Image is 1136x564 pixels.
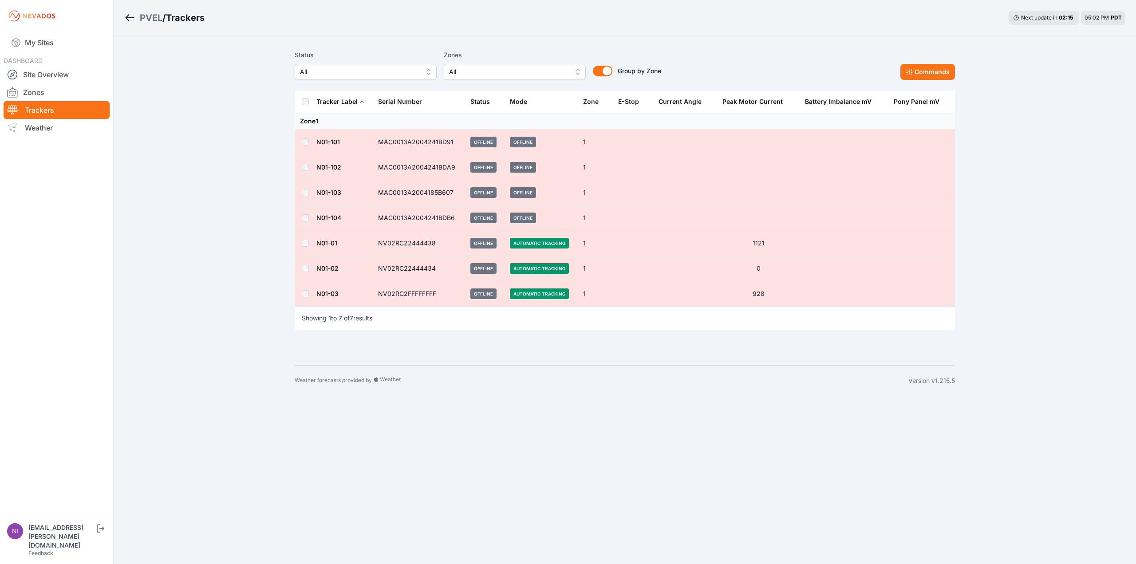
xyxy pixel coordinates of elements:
[510,213,536,223] span: Offline
[328,314,331,322] span: 1
[373,155,465,180] td: MAC0013A2004241BDA9
[449,67,568,77] span: All
[339,314,342,322] span: 7
[578,256,613,281] td: 1
[659,97,702,106] div: Current Angle
[444,50,586,60] label: Zones
[722,91,790,112] button: Peak Motor Current
[717,281,799,307] td: 928
[510,263,569,274] span: Automatic Tracking
[1085,14,1109,21] span: 05:02 PM
[510,238,569,248] span: Automatic Tracking
[618,97,639,106] div: E-Stop
[316,264,339,272] a: N01-02
[7,9,57,23] img: Nevados
[510,187,536,198] span: Offline
[373,256,465,281] td: NV02RC22444434
[378,97,422,106] div: Serial Number
[162,12,166,24] span: /
[618,91,646,112] button: E-Stop
[316,138,340,146] a: N01-101
[510,162,536,173] span: Offline
[316,163,341,171] a: N01-102
[894,97,939,106] div: Pony Panel mV
[316,214,341,221] a: N01-104
[295,50,437,60] label: Status
[28,523,95,550] div: [EMAIL_ADDRESS][PERSON_NAME][DOMAIN_NAME]
[470,91,497,112] button: Status
[894,91,947,112] button: Pony Panel mV
[316,290,339,297] a: N01-03
[4,57,43,64] span: DASHBOARD
[510,91,534,112] button: Mode
[124,6,205,29] nav: Breadcrumb
[1059,14,1075,21] div: 02 : 15
[1021,14,1057,21] span: Next update in
[295,64,437,80] button: All
[470,137,497,147] span: Offline
[4,66,110,83] a: Site Overview
[618,67,661,75] span: Group by Zone
[470,97,490,106] div: Status
[4,119,110,137] a: Weather
[4,32,110,53] a: My Sites
[4,83,110,101] a: Zones
[717,256,799,281] td: 0
[140,12,162,24] a: PVEL
[908,376,955,385] div: Version v1.215.5
[7,523,23,539] img: nick.fritz@nevados.solar
[578,231,613,256] td: 1
[470,213,497,223] span: Offline
[805,97,872,106] div: Battery Imbalance mV
[444,64,586,80] button: All
[373,180,465,205] td: MAC0013A2004185B607
[295,113,955,130] td: Zone 1
[578,130,613,155] td: 1
[316,189,341,196] a: N01-103
[470,238,497,248] span: Offline
[350,314,353,322] span: 7
[470,162,497,173] span: Offline
[805,91,879,112] button: Battery Imbalance mV
[510,288,569,299] span: Automatic Tracking
[373,205,465,231] td: MAC0013A2004241BDB6
[300,67,419,77] span: All
[717,231,799,256] td: 1121
[578,180,613,205] td: 1
[578,281,613,307] td: 1
[510,97,527,106] div: Mode
[373,281,465,307] td: NV02RC2FFFFFFFF
[722,97,783,106] div: Peak Motor Current
[316,239,337,247] a: N01-01
[316,97,358,106] div: Tracker Label
[166,12,205,24] h3: Trackers
[378,91,429,112] button: Serial Number
[470,288,497,299] span: Offline
[578,155,613,180] td: 1
[470,263,497,274] span: Offline
[302,314,372,323] p: Showing to of results
[510,137,536,147] span: Offline
[1111,14,1122,21] span: PDT
[659,91,709,112] button: Current Angle
[583,91,606,112] button: Zone
[583,97,599,106] div: Zone
[470,187,497,198] span: Offline
[316,91,365,112] button: Tracker Label
[295,376,908,385] div: Weather forecasts provided by
[373,231,465,256] td: NV02RC22444438
[373,130,465,155] td: MAC0013A2004241BD91
[4,101,110,119] a: Trackers
[578,205,613,231] td: 1
[28,550,53,556] a: Feedback
[900,64,955,80] button: Commands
